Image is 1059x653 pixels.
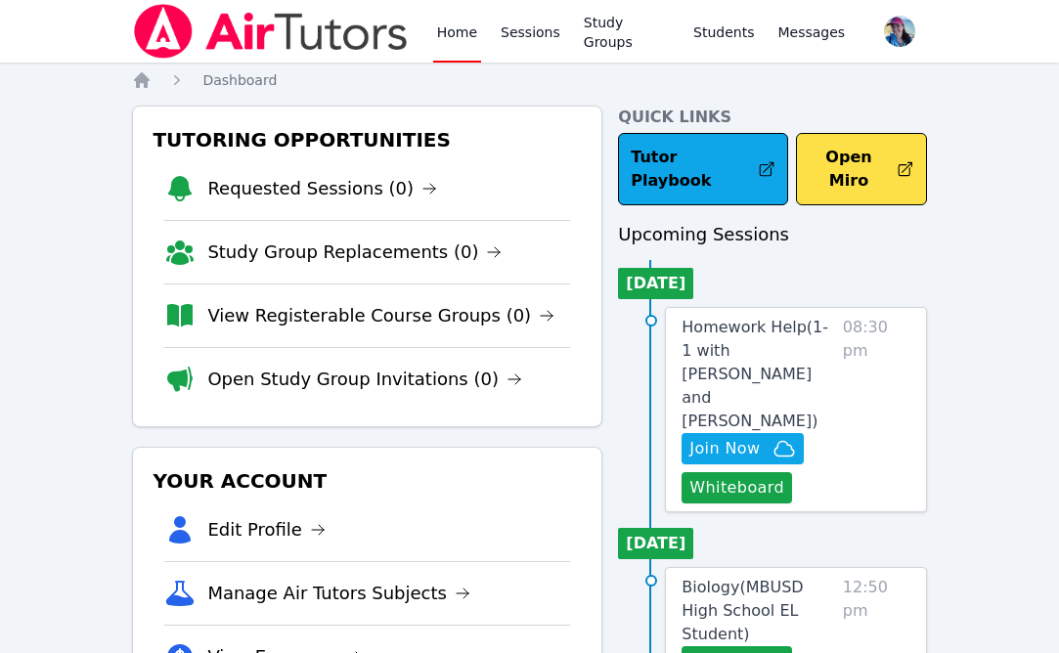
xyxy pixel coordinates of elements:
span: Dashboard [202,72,277,88]
a: Dashboard [202,70,277,90]
span: Biology ( MBUSD High School EL Student ) [682,578,803,643]
button: Join Now [682,433,803,464]
h3: Your Account [149,463,586,499]
span: Join Now [689,437,760,460]
span: Homework Help ( 1-1 with [PERSON_NAME] and [PERSON_NAME] ) [682,318,828,430]
span: Messages [777,22,845,42]
a: Manage Air Tutors Subjects [207,580,470,607]
h4: Quick Links [618,106,926,129]
button: Open Miro [796,133,927,205]
a: Biology(MBUSD High School EL Student) [682,576,834,646]
nav: Breadcrumb [132,70,926,90]
button: Whiteboard [682,472,792,503]
a: Open Study Group Invitations (0) [207,366,522,393]
a: Study Group Replacements (0) [207,239,502,266]
a: Tutor Playbook [618,133,788,205]
a: Edit Profile [207,516,326,544]
h3: Upcoming Sessions [618,221,926,248]
a: View Registerable Course Groups (0) [207,302,554,329]
span: 08:30 pm [843,316,910,503]
li: [DATE] [618,528,693,559]
h3: Tutoring Opportunities [149,122,586,157]
a: Homework Help(1-1 with [PERSON_NAME] and [PERSON_NAME]) [682,316,834,433]
img: Air Tutors [132,4,409,59]
li: [DATE] [618,268,693,299]
a: Requested Sessions (0) [207,175,437,202]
